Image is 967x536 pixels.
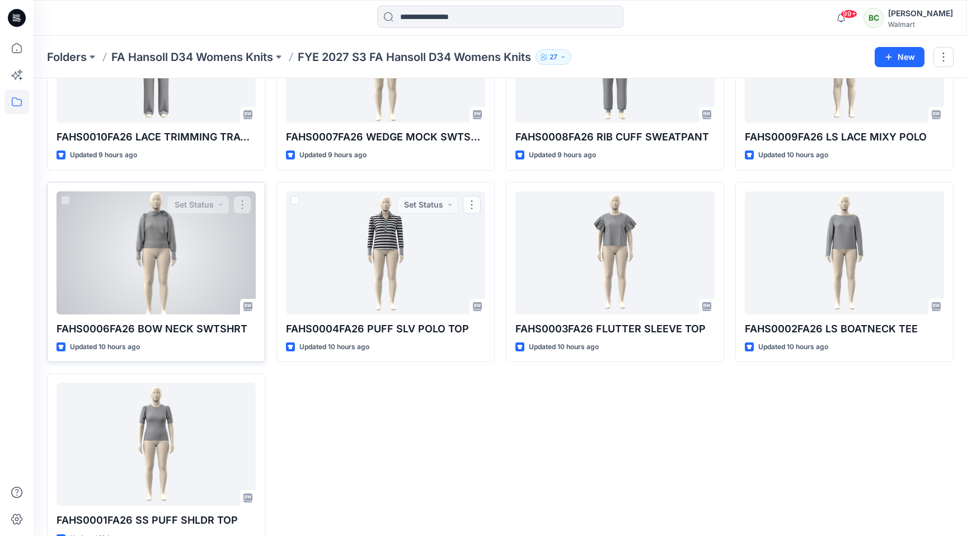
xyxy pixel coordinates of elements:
p: FAHS0010FA26 LACE TRIMMING TRACKPANT [57,129,256,145]
p: FAHS0002FA26 LS BOATNECK TEE [745,321,944,337]
p: Updated 10 hours ago [758,149,828,161]
p: FAHS0006FA26 BOW NECK SWTSHRT [57,321,256,337]
p: FAHS0008FA26 RIB CUFF SWEATPANT [515,129,715,145]
p: Updated 9 hours ago [299,149,367,161]
button: New [875,47,924,67]
div: BC [863,8,884,28]
a: FAHS0003FA26 FLUTTER SLEEVE TOP [515,191,715,314]
a: FA Hansoll D34 Womens Knits [111,49,273,65]
p: 27 [550,51,557,63]
p: FAHS0003FA26 FLUTTER SLEEVE TOP [515,321,715,337]
p: FAHS0007FA26 WEDGE MOCK SWTSHRT [286,129,485,145]
span: 99+ [841,10,857,18]
p: Updated 10 hours ago [758,341,828,353]
p: FYE 2027 S3 FA Hansoll D34 Womens Knits [298,49,531,65]
a: FAHS0002FA26 LS BOATNECK TEE [745,191,944,314]
p: FAHS0001FA26 SS PUFF SHLDR TOP [57,513,256,528]
p: Updated 10 hours ago [529,341,599,353]
a: FAHS0006FA26 BOW NECK SWTSHRT [57,191,256,314]
a: FAHS0004FA26 PUFF SLV POLO TOP [286,191,485,314]
div: [PERSON_NAME] [888,7,953,20]
p: FAHS0004FA26 PUFF SLV POLO TOP [286,321,485,337]
p: Updated 9 hours ago [70,149,137,161]
p: Updated 9 hours ago [529,149,596,161]
button: 27 [536,49,571,65]
p: Updated 10 hours ago [70,341,140,353]
div: Walmart [888,20,953,29]
a: FAHS0001FA26 SS PUFF SHLDR TOP [57,383,256,506]
a: Folders [47,49,87,65]
p: FAHS0009FA26 LS LACE MIXY POLO [745,129,944,145]
p: Updated 10 hours ago [299,341,369,353]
